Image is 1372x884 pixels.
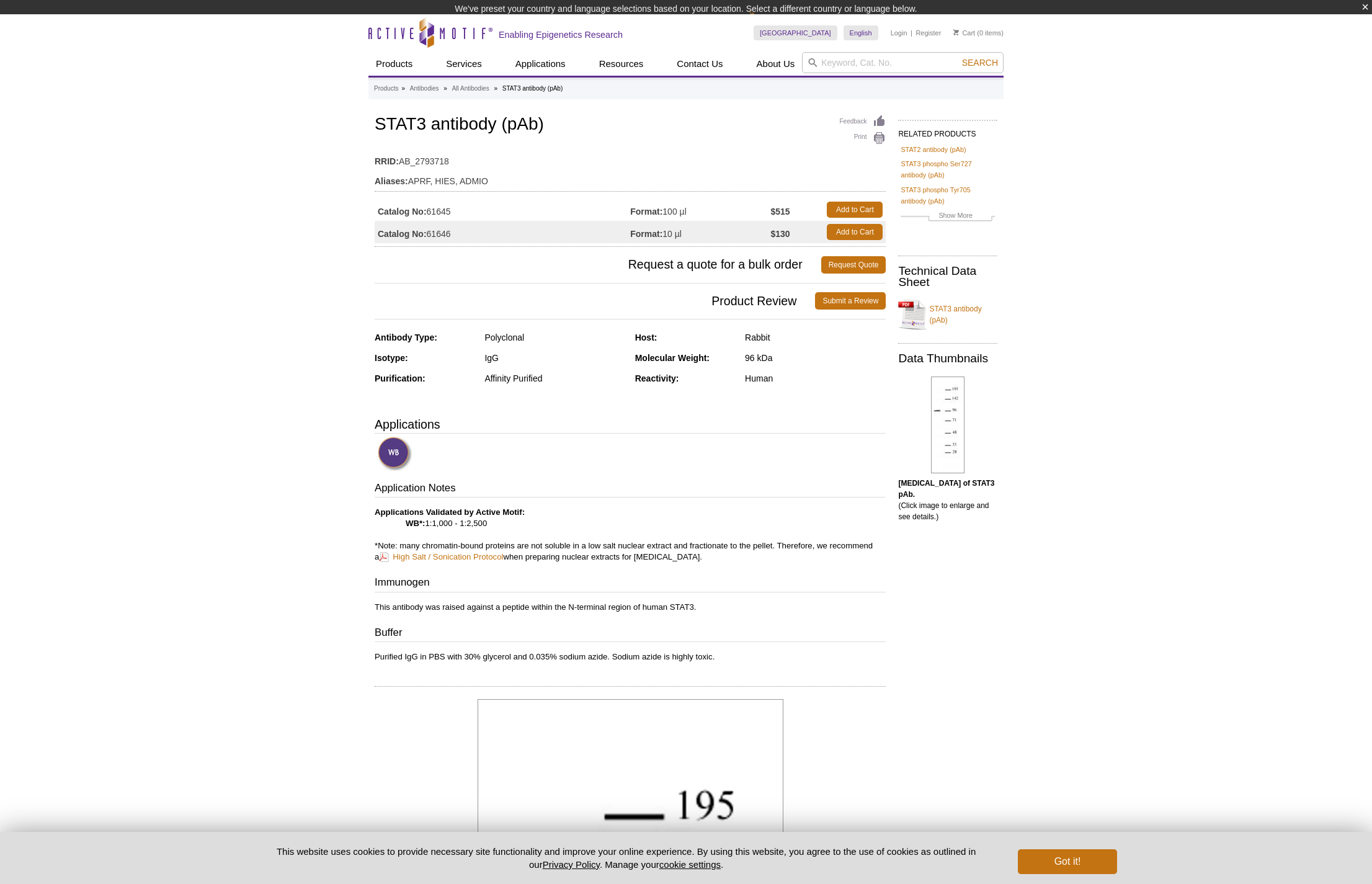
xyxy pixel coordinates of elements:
td: 61645 [375,199,630,221]
div: Rabbit [745,332,886,343]
a: Services [439,52,489,76]
img: STAT3 antibody (pAb) tested by Western blot. [931,377,964,473]
div: Polyclonal [484,332,625,343]
strong: Molecular Weight: [635,353,710,363]
div: Human [745,373,886,384]
a: Submit a Review [815,292,886,310]
a: Register [915,29,941,37]
li: STAT3 antibody (pAb) [502,85,563,92]
h3: Applications [375,415,886,434]
strong: Aliases: [375,176,408,187]
span: Search [962,58,998,68]
h2: Technical Data Sheet [898,266,997,288]
li: » [443,85,447,92]
h2: RELATED PRODUCTS [898,120,997,142]
td: 100 µl [630,199,770,221]
div: Affinity Purified [484,373,625,384]
p: 1:1,000 - 1:2,500 *Note: many chromatin-bound proteins are not soluble in a low salt nuclear extr... [375,507,886,563]
a: STAT3 antibody (pAb) [898,296,997,333]
p: (Click image to enlarge and see details.) [898,478,997,522]
a: Antibodies [410,83,439,94]
img: Western Blot Validated [378,437,412,471]
a: English [844,25,878,40]
b: [MEDICAL_DATA] of STAT3 pAb. [898,479,994,499]
a: Products [374,83,398,94]
a: Login [891,29,907,37]
p: This antibody was raised against a peptide within the N-terminal region of human STAT3. [375,602,886,613]
p: Purified IgG in PBS with 30% glycerol and 0.035% sodium azide. Sodium azide is highly toxic. [375,651,886,663]
strong: Reactivity: [635,373,679,383]
a: Contact Us [669,52,730,76]
a: Products [368,52,420,76]
a: STAT3 phospho Tyr705 antibody (pAb) [901,184,995,207]
button: cookie settings [659,859,721,870]
li: (0 items) [953,25,1004,40]
h3: Buffer [375,625,886,643]
h2: Enabling Epigenetics Research [499,29,623,40]
a: STAT3 phospho Ser727 antibody (pAb) [901,158,995,181]
strong: Format: [630,206,662,217]
strong: Antibody Type: [375,333,437,342]
span: Request a quote for a bulk order [375,256,821,274]
li: » [494,85,497,92]
td: 10 µl [630,221,770,243]
a: Privacy Policy [543,859,600,870]
h3: Immunogen [375,575,886,592]
span: Product Review [375,292,815,310]
a: Add to Cart [827,202,883,218]
a: All Antibodies [452,83,489,94]
a: Cart [953,29,975,37]
h2: Data Thumbnails [898,353,997,364]
strong: RRID: [375,156,399,167]
button: Search [958,57,1002,68]
a: STAT2 antibody (pAb) [901,144,966,155]
a: About Us [749,52,803,76]
td: 61646 [375,221,630,243]
a: Show More [901,210,995,224]
h3: Application Notes [375,481,886,498]
li: » [401,85,405,92]
a: Print [840,132,886,145]
strong: Catalog No: [378,206,427,217]
img: Change Here [749,9,782,38]
strong: Isotype: [375,353,408,363]
b: Applications Validated by Active Motif: [375,507,525,517]
li: | [911,25,912,40]
strong: Format: [630,228,662,239]
strong: Host: [635,333,657,342]
a: Applications [508,52,573,76]
strong: Purification: [375,373,425,383]
a: Add to Cart [827,224,883,240]
h1: STAT3 antibody (pAb) [375,115,886,136]
td: AB_2793718 [375,148,886,168]
strong: Catalog No: [378,228,427,239]
td: APRF, HIES, ADMIO [375,168,886,188]
strong: $515 [770,206,790,217]
div: IgG [484,352,625,364]
input: Keyword, Cat. No. [802,52,1004,73]
a: Request Quote [821,256,886,274]
a: Resources [592,52,651,76]
a: High Salt / Sonication Protocol [379,551,503,563]
a: Feedback [840,115,886,128]
button: Got it! [1018,849,1117,874]
a: [GEOGRAPHIC_DATA] [754,25,837,40]
img: Your Cart [953,29,959,35]
div: 96 kDa [745,352,886,364]
strong: $130 [770,228,790,239]
p: This website uses cookies to provide necessary site functionality and improve your online experie... [255,845,997,871]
